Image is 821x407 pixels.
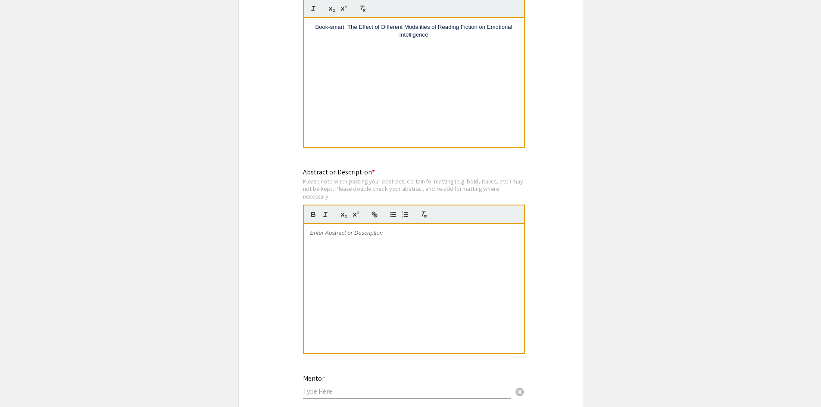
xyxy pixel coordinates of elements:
[303,374,325,383] mat-label: Mentor
[303,168,375,177] mat-label: Abstract or Description
[303,177,525,200] div: Please note when pasting your abstract, certain formatting (e.g. bold, italics, etc.) may not be ...
[315,24,514,38] span: Book-smart: The Effect of Different Modalities of Reading Fiction on Emotional Intelligence
[511,382,528,400] button: Clear
[303,387,511,396] input: Type Here
[515,387,525,397] span: cancel
[6,368,37,401] iframe: Chat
